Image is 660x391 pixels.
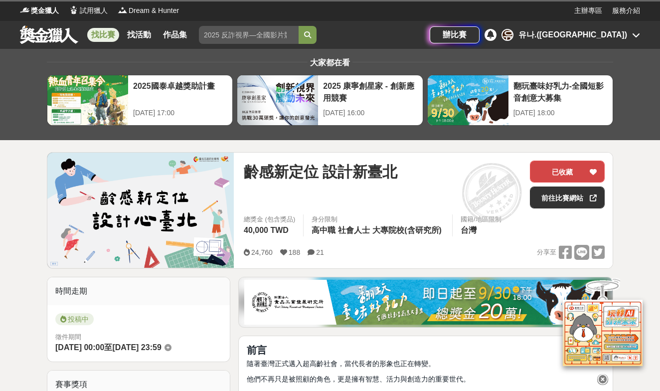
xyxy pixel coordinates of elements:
span: 至 [104,343,112,352]
div: 身分限制 [312,214,444,224]
a: Logo獎金獵人 [20,5,59,16]
span: [DATE] 00:00 [55,343,104,352]
a: 服務介紹 [612,5,640,16]
span: 188 [289,248,300,256]
img: Logo [20,5,30,15]
input: 2025 反詐視界—全國影片競賽 [199,26,299,44]
span: 分享至 [537,245,556,260]
a: LogoDream & Hunter [118,5,179,16]
span: 大專院校(含研究所) [372,226,442,234]
span: 台灣 [461,226,477,234]
span: 大家都在看 [308,58,352,67]
a: 翻玩臺味好乳力-全國短影音創意大募集[DATE] 18:00 [427,75,613,126]
a: 前往比賽網站 [530,187,605,208]
a: 找比賽 [87,28,119,42]
span: 高中職 [312,226,335,234]
span: 試用獵人 [80,5,108,16]
button: 已收藏 [530,161,605,183]
span: 徵件期間 [55,333,81,341]
strong: 前言 [247,345,267,356]
a: 2025 康寧創星家 - 創新應用競賽[DATE] 16:00 [237,75,423,126]
span: Dream & Hunter [129,5,179,16]
img: Cover Image [47,153,234,268]
a: Logo試用獵人 [69,5,108,16]
div: 2025 康寧創星家 - 創新應用競賽 [323,80,417,103]
div: [DATE] 17:00 [133,108,227,118]
span: 40,000 TWD [244,226,289,234]
div: 2025國泰卓越獎助計畫 [133,80,227,103]
span: 社會人士 [338,226,370,234]
div: 翻玩臺味好乳力-全國短影音創意大募集 [513,80,608,103]
a: 作品集 [159,28,191,42]
a: 找活動 [123,28,155,42]
img: d2146d9a-e6f6-4337-9592-8cefde37ba6b.png [563,300,643,366]
span: 投稿中 [55,313,94,325]
div: [DATE] 18:00 [513,108,608,118]
a: 主辦專區 [574,5,602,16]
img: 1c81a89c-c1b3-4fd6-9c6e-7d29d79abef5.jpg [244,280,607,325]
img: Logo [118,5,128,15]
span: 齡感新定位 設計新臺北 [244,161,397,183]
div: 時間走期 [47,277,230,305]
div: 유나.([GEOGRAPHIC_DATA]) [518,29,627,41]
span: [DATE] 23:59 [112,343,161,352]
span: 24,760 [251,248,273,256]
div: 國籍/地區限制 [461,214,501,224]
span: 隨著臺灣正式邁入超高齡社會，當代長者的形象也正在轉變。 [247,360,435,368]
span: 21 [316,248,324,256]
span: 總獎金 (包含獎品) [244,214,295,224]
div: 유 [501,29,513,41]
span: 他們不再只是被照顧的角色，更是擁有智慧、活力與創造力的重要世代。 [247,375,470,383]
div: [DATE] 16:00 [323,108,417,118]
a: 辦比賽 [430,26,480,43]
span: 獎金獵人 [31,5,59,16]
a: 2025國泰卓越獎助計畫[DATE] 17:00 [47,75,233,126]
img: Logo [69,5,79,15]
